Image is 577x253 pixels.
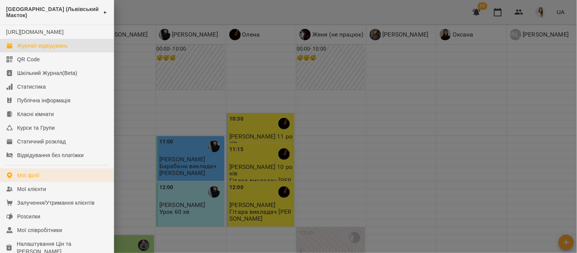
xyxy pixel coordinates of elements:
div: Відвідування без платіжки [17,151,84,159]
div: Розсилки [17,213,40,220]
div: Залучення/Утримання клієнтів [17,199,95,207]
div: QR Code [17,56,40,63]
div: Публічна інформація [17,97,70,104]
div: Курси та Групи [17,124,55,132]
span: [GEOGRAPHIC_DATA] (Львівський Маєток) [6,6,100,19]
div: Статистика [17,83,46,91]
div: Класні кімнати [17,110,54,118]
div: Шкільний Журнал(Beta) [17,69,77,77]
div: Мої клієнти [17,185,46,193]
div: Мої співробітники [17,226,62,234]
a: [URL][DOMAIN_NAME] [6,29,64,35]
div: Мої філії [17,172,40,179]
span: ► [103,9,108,15]
div: Статичний розклад [17,138,66,145]
div: Журнал відвідувань [17,42,68,49]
